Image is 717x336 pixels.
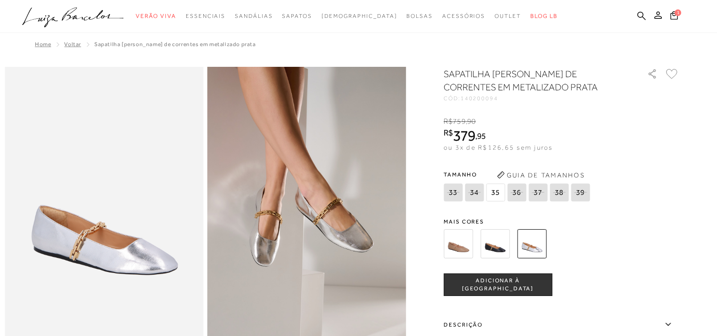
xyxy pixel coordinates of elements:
[444,144,552,151] span: ou 3x de R$126,65 sem juros
[444,96,632,101] div: CÓD:
[444,67,620,94] h1: SAPATILHA [PERSON_NAME] DE CORRENTES EM METALIZADO PRATA
[444,117,453,126] i: R$
[444,229,473,258] img: SAPATILHA MARY JANE DE CORRENTES EM COURO BEGE ARGILA
[571,184,590,201] span: 39
[235,8,272,25] a: noSubCategoriesText
[282,8,312,25] a: noSubCategoriesText
[321,13,397,19] span: [DEMOGRAPHIC_DATA]
[668,10,681,23] button: 1
[64,41,81,48] a: Voltar
[442,8,485,25] a: noSubCategoriesText
[35,41,51,48] a: Home
[444,277,552,293] span: ADICIONAR À [GEOGRAPHIC_DATA]
[530,13,558,19] span: BLOG LB
[136,13,176,19] span: Verão Viva
[444,273,552,296] button: ADICIONAR À [GEOGRAPHIC_DATA]
[453,117,465,126] span: 759
[475,132,486,140] i: ,
[467,117,476,126] span: 90
[186,8,225,25] a: noSubCategoriesText
[282,13,312,19] span: Sapatos
[466,117,476,126] i: ,
[444,128,453,137] i: R$
[235,13,272,19] span: Sandálias
[517,229,546,258] img: SAPATILHA MARY JANE DE CORRENTES EM METALIZADO PRATA
[494,13,521,19] span: Outlet
[486,184,505,201] span: 35
[94,41,256,48] span: SAPATILHA [PERSON_NAME] DE CORRENTES EM METALIZADO PRATA
[507,184,526,201] span: 36
[465,184,484,201] span: 34
[186,13,225,19] span: Essenciais
[480,229,510,258] img: SAPATILHA MARY JANE DE CORRENTES EM COURO PRETO
[406,13,433,19] span: Bolsas
[136,8,176,25] a: noSubCategoriesText
[444,219,679,224] span: Mais cores
[406,8,433,25] a: noSubCategoriesText
[530,8,558,25] a: BLOG LB
[528,184,547,201] span: 37
[461,95,498,102] span: 140200094
[494,8,521,25] a: noSubCategoriesText
[550,184,569,201] span: 38
[675,9,681,16] span: 1
[444,184,462,201] span: 33
[494,168,588,183] button: Guia de Tamanhos
[477,131,486,141] span: 95
[444,168,592,182] span: Tamanho
[321,8,397,25] a: noSubCategoriesText
[442,13,485,19] span: Acessórios
[453,127,475,144] span: 379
